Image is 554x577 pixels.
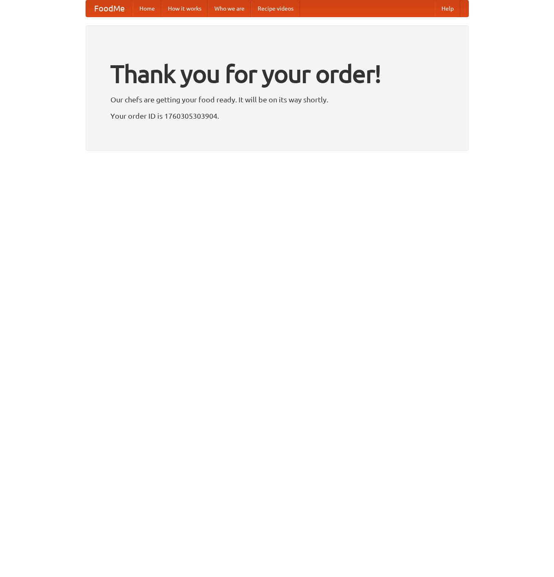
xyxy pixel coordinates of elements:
a: Help [435,0,460,17]
p: Your order ID is 1760305303904. [110,110,444,122]
h1: Thank you for your order! [110,54,444,93]
a: Home [133,0,161,17]
a: Who we are [208,0,251,17]
a: How it works [161,0,208,17]
a: FoodMe [86,0,133,17]
a: Recipe videos [251,0,300,17]
p: Our chefs are getting your food ready. It will be on its way shortly. [110,93,444,106]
